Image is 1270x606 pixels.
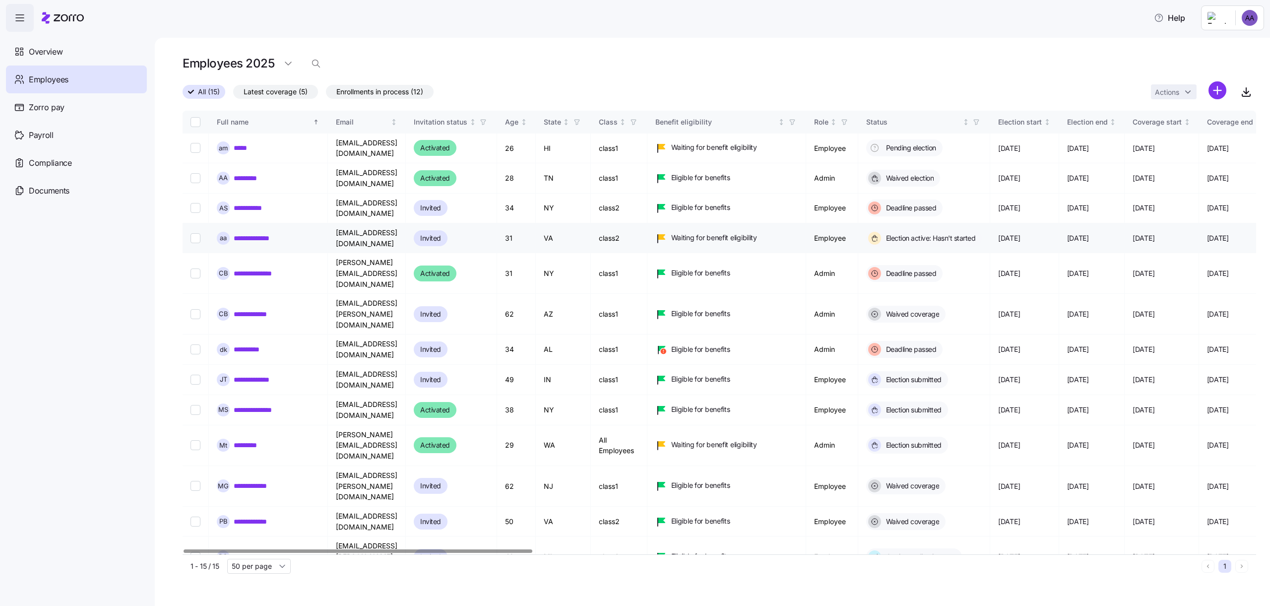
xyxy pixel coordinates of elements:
input: Select record 1 [190,143,200,153]
td: class1 [591,335,647,364]
button: Help [1146,8,1193,28]
span: Waiting for benefit eligibility [671,142,757,152]
span: Payroll [29,129,54,141]
span: [DATE] [1207,233,1229,243]
span: Actions [1155,89,1179,96]
span: [DATE] [1207,344,1229,354]
button: Actions [1151,84,1197,99]
span: Activated [420,172,450,184]
span: [DATE] [1067,309,1089,319]
div: Invitation status [414,117,467,128]
th: RoleNot sorted [806,111,858,134]
div: Not sorted [390,119,397,126]
span: M G [218,483,229,489]
th: Election startNot sorted [990,111,1059,134]
span: [DATE] [998,309,1020,319]
span: [DATE] [1133,440,1154,450]
span: Invited [420,232,441,244]
span: d k [220,346,227,353]
input: Select record 9 [190,405,200,415]
span: [DATE] [998,517,1020,527]
td: [PERSON_NAME][EMAIL_ADDRESS][DOMAIN_NAME] [328,253,406,294]
div: Role [814,117,828,128]
span: Waiting for benefit eligibility [671,440,757,450]
span: [DATE] [1133,269,1154,278]
div: Not sorted [469,119,476,126]
div: Not sorted [1109,119,1116,126]
span: J T [220,376,227,383]
span: [DATE] [1207,375,1229,385]
td: Employee [806,507,858,537]
td: Employee [806,537,858,577]
span: [DATE] [1067,173,1089,183]
th: Full nameSorted ascending [209,111,328,134]
div: Not sorted [520,119,527,126]
span: Enrollments in process (12) [336,85,423,98]
span: [DATE] [998,143,1020,153]
td: MI [536,537,591,577]
span: [DATE] [1133,203,1154,213]
a: Documents [6,177,147,204]
a: Employees [6,66,147,93]
td: class1 [591,294,647,335]
span: [DATE] [1133,517,1154,527]
span: Eligible for benefits [671,516,730,526]
span: Waived coverage [883,517,940,527]
span: Eligible for benefits [671,173,730,183]
button: Next page [1235,560,1248,573]
span: [DATE] [998,344,1020,354]
td: [EMAIL_ADDRESS][DOMAIN_NAME] [328,365,406,395]
div: Not sorted [1044,119,1051,126]
span: Eligible for benefits [671,480,730,490]
td: [EMAIL_ADDRESS][DOMAIN_NAME] [328,163,406,193]
span: Zorro pay [29,101,64,114]
span: M t [219,442,227,449]
td: WA [536,425,591,466]
td: class1 [591,537,647,577]
td: class1 [591,253,647,294]
td: [PERSON_NAME][EMAIL_ADDRESS][DOMAIN_NAME] [328,425,406,466]
th: EmailNot sorted [328,111,406,134]
span: C B [219,311,228,317]
td: VA [536,507,591,537]
td: Employee [806,223,858,253]
div: Benefit eligibility [655,117,776,128]
td: Admin [806,335,858,364]
span: Compliance [29,157,72,169]
span: Eligible for benefits [671,344,730,354]
span: All (15) [198,85,220,98]
td: 38 [497,395,536,425]
td: NJ [536,466,591,507]
span: R G [219,553,228,560]
span: [DATE] [998,203,1020,213]
div: Not sorted [778,119,785,126]
span: [DATE] [1207,517,1229,527]
th: StatusNot sorted [858,111,991,134]
span: Eligible for benefits [671,374,730,384]
td: class1 [591,466,647,507]
td: 31 [497,223,536,253]
td: [EMAIL_ADDRESS][DOMAIN_NAME] [328,335,406,364]
span: Eligible for benefits [671,268,730,278]
div: Age [505,117,518,128]
td: NY [536,194,591,223]
td: Employee [806,134,858,163]
span: Election submitted [883,440,942,450]
td: 31 [497,253,536,294]
td: 34 [497,194,536,223]
span: [DATE] [1067,233,1089,243]
td: Admin [806,253,858,294]
div: State [544,117,561,128]
td: NY [536,253,591,294]
button: Previous page [1202,560,1214,573]
span: [DATE] [1133,481,1154,491]
td: IN [536,365,591,395]
td: 34 [497,335,536,364]
div: Not sorted [563,119,570,126]
td: Admin [806,294,858,335]
input: Select record 3 [190,203,200,213]
td: VA [536,223,591,253]
span: [DATE] [1067,517,1089,527]
span: Eligible for benefits [671,202,730,212]
td: 50 [497,507,536,537]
